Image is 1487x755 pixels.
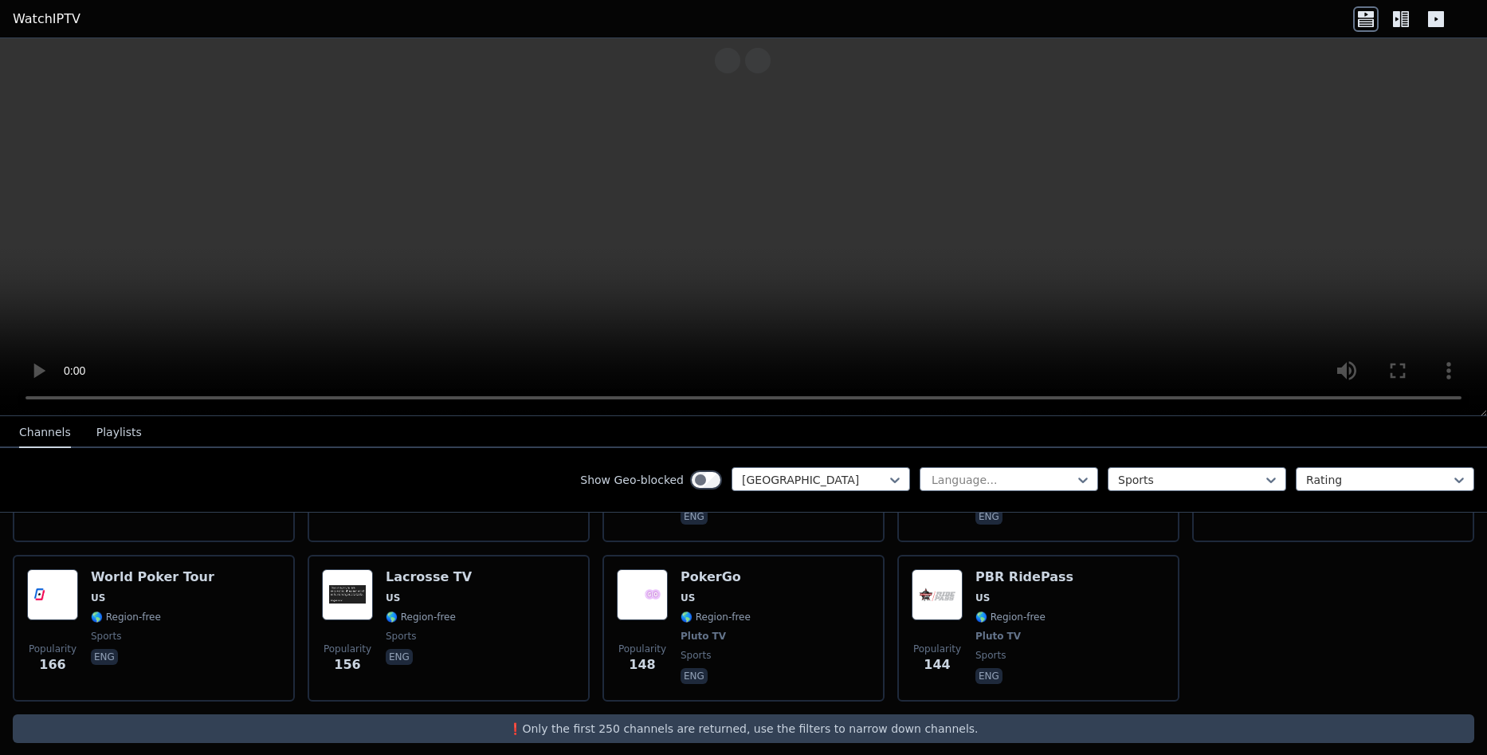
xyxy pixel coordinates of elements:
a: WatchIPTV [13,10,80,29]
span: 144 [924,655,950,674]
span: US [681,592,695,604]
span: 156 [334,655,360,674]
span: US [975,592,990,604]
button: Playlists [96,418,142,448]
button: Channels [19,418,71,448]
p: eng [975,509,1002,525]
h6: Lacrosse TV [386,569,472,585]
p: eng [681,668,708,684]
p: ❗️Only the first 250 channels are returned, use the filters to narrow down channels. [19,721,1468,737]
span: US [386,592,400,604]
h6: World Poker Tour [91,569,214,585]
span: 🌎 Region-free [975,611,1046,623]
p: eng [386,649,413,665]
label: Show Geo-blocked [580,472,684,488]
img: Lacrosse TV [322,569,373,620]
span: 🌎 Region-free [91,611,161,623]
span: Popularity [29,643,77,655]
span: sports [386,630,416,643]
span: sports [91,630,121,643]
span: Popularity [324,643,371,655]
span: sports [681,649,711,662]
span: 148 [629,655,655,674]
p: eng [91,649,118,665]
span: Popularity [618,643,666,655]
img: PBR RidePass [912,569,963,620]
span: US [91,592,105,604]
img: PokerGo [617,569,668,620]
span: Popularity [913,643,961,655]
span: sports [975,649,1006,662]
span: 166 [39,655,65,674]
span: 🌎 Region-free [681,611,751,623]
span: 🌎 Region-free [386,611,456,623]
img: World Poker Tour [27,569,78,620]
h6: PokerGo [681,569,751,585]
p: eng [681,509,708,525]
h6: PBR RidePass [975,569,1073,585]
span: Pluto TV [681,630,726,643]
p: eng [975,668,1002,684]
span: Pluto TV [975,630,1021,643]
